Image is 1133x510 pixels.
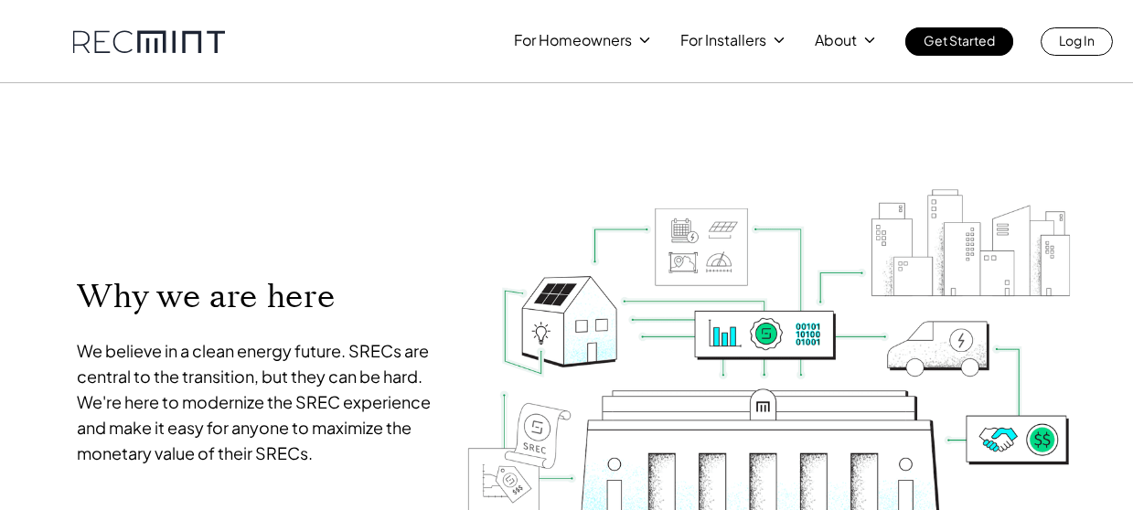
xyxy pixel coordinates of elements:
[1041,27,1113,56] a: Log In
[905,27,1013,56] a: Get Started
[1059,27,1095,53] p: Log In
[815,27,857,53] p: About
[924,27,995,53] p: Get Started
[77,276,436,317] p: Why we are here
[680,27,766,53] p: For Installers
[77,338,436,466] p: We believe in a clean energy future. SRECs are central to the transition, but they can be hard. W...
[514,27,632,53] p: For Homeowners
